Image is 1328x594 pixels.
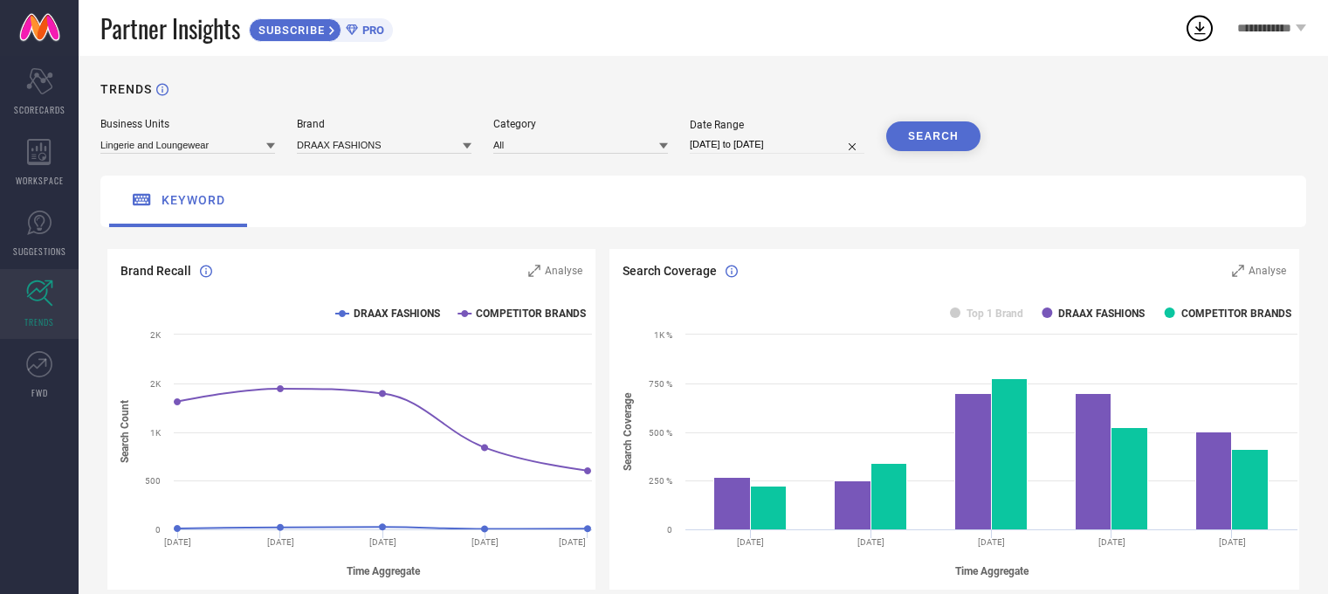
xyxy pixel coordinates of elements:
[857,537,884,547] text: [DATE]
[358,24,384,37] span: PRO
[119,401,131,464] tspan: Search Count
[347,565,421,577] tspan: Time Aggregate
[1249,265,1286,277] span: Analyse
[354,307,440,320] text: DRAAX FASHIONS
[622,392,634,471] tspan: Search Coverage
[545,265,582,277] span: Analyse
[16,174,64,187] span: WORKSPACE
[1181,307,1291,320] text: COMPETITOR BRANDS
[267,537,294,547] text: [DATE]
[250,24,329,37] span: SUBSCRIBE
[1232,265,1244,277] svg: Zoom
[100,118,275,130] div: Business Units
[162,193,225,207] span: keyword
[1098,537,1125,547] text: [DATE]
[649,428,672,438] text: 500 %
[164,537,191,547] text: [DATE]
[1219,537,1246,547] text: [DATE]
[13,245,66,258] span: SUGGESTIONS
[886,121,981,151] button: SEARCH
[649,379,672,389] text: 750 %
[31,386,48,399] span: FWD
[249,14,393,42] a: SUBSCRIBEPRO
[100,82,152,96] h1: TRENDS
[690,135,864,154] input: Select date range
[150,428,162,438] text: 1K
[145,476,161,486] text: 500
[369,537,396,547] text: [DATE]
[667,525,672,535] text: 0
[649,476,672,486] text: 250 %
[24,315,54,328] span: TRENDS
[559,537,586,547] text: [DATE]
[690,119,864,131] div: Date Range
[100,10,240,46] span: Partner Insights
[1184,12,1215,44] div: Open download list
[1059,307,1146,320] text: DRAAX FASHIONS
[155,525,161,535] text: 0
[297,118,471,130] div: Brand
[150,379,162,389] text: 2K
[967,307,1023,320] text: Top 1 Brand
[150,330,162,340] text: 2K
[978,537,1005,547] text: [DATE]
[955,565,1029,577] tspan: Time Aggregate
[471,537,499,547] text: [DATE]
[476,307,586,320] text: COMPETITOR BRANDS
[654,330,672,340] text: 1K %
[528,265,540,277] svg: Zoom
[14,103,65,116] span: SCORECARDS
[737,537,764,547] text: [DATE]
[120,264,191,278] span: Brand Recall
[493,118,668,130] div: Category
[623,264,717,278] span: Search Coverage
